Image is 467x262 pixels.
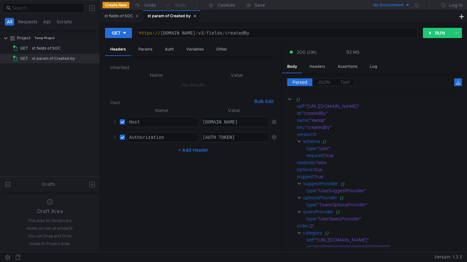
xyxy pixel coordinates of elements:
div: required [306,152,324,159]
div: "[URL][DOMAIN_NAME]" [305,103,453,110]
div: : [306,201,462,208]
button: Scripts [55,18,74,26]
button: Api [41,18,53,26]
div: key [297,124,304,131]
div: {} [325,229,454,236]
div: Temp Project [34,33,55,43]
span: Version: 1.3.3 [434,252,462,262]
span: Parsed [293,79,307,85]
div: Other [211,44,232,55]
div: Auth [160,44,179,55]
div: Body [282,61,302,73]
div: type [306,187,316,194]
div: st param of Created by [32,54,75,63]
div: Log [365,61,382,73]
div: 92 MS [346,49,360,55]
div: 0 [313,131,454,138]
div: st param of Created by [148,13,196,20]
div: {} [340,194,455,201]
div: order [297,222,308,229]
div: type [306,145,316,152]
div: self [306,236,314,243]
div: true [315,173,454,180]
div: false [317,159,454,166]
div: name [297,117,309,124]
button: Undo [129,0,161,10]
div: type [306,215,316,222]
div: suggest [297,173,314,180]
div: "createdBy" [302,110,453,117]
div: "UserSuggestProvider" [317,187,454,194]
th: Name [125,107,198,114]
div: : [297,159,462,166]
span: JSON [318,79,330,85]
div: version [297,131,312,138]
button: Create New [103,2,129,8]
div: "createdBy" [306,124,453,131]
div: {} [341,180,455,187]
div: Project [17,33,31,43]
div: self [297,103,304,110]
div: "user" [317,145,454,152]
div: : [306,243,462,250]
th: Value [197,71,276,79]
span: 200 (OK) [297,49,317,56]
div: suggestProvider [303,180,338,187]
span: Text [340,79,350,85]
button: + Add Header [176,146,211,154]
div: : [297,131,462,138]
div: : [297,166,462,173]
div: : [306,215,462,222]
div: optionsProvider [303,194,337,201]
div: "TeamOptionsProvider" [317,201,454,208]
button: GET [105,28,132,38]
div: type [306,201,316,208]
span: GET [20,44,28,53]
div: {} [323,138,454,145]
div: : [297,173,462,180]
div: Drafts [42,180,55,188]
div: "Автор" [310,117,454,124]
div: st fields of SOC [32,44,60,53]
div: options [297,166,313,173]
div: : [306,187,462,194]
div: true [314,166,454,173]
div: "[URL][DOMAIN_NAME]" [315,236,453,243]
div: "000000000000000000000001" [311,243,453,250]
div: Log In [449,1,463,9]
th: Value [198,107,269,114]
button: Bulk Edit [252,98,276,105]
div: 21 [310,222,454,229]
div: Assertions [333,61,363,73]
div: true [325,152,454,159]
div: : [306,236,462,243]
div: category [303,229,323,236]
div: GET [112,29,121,36]
div: queryProvider [303,208,333,215]
button: All [5,18,14,26]
div: : [306,152,462,159]
th: Name [115,71,197,79]
div: : [297,222,462,229]
div: id [306,243,310,250]
div: schema [303,138,320,145]
div: Params [133,44,157,55]
button: Requests [16,18,39,26]
div: Headers [105,44,131,56]
div: id [297,110,301,117]
div: : [297,124,462,131]
div: "UserQueryProvider" [317,215,454,222]
div: {} [336,208,455,215]
button: Redo [161,0,191,10]
div: Cookies [218,1,235,9]
h6: Own [110,99,252,107]
div: Save [255,3,265,7]
div: : [297,117,462,124]
button: RUN [423,28,451,38]
h6: Inherited [110,64,276,71]
div: Headers [304,61,330,73]
nz-embed-empty: No Results [182,82,205,88]
div: st fields of SOC [104,13,139,20]
div: Redo [175,1,186,9]
div: No Environment [373,2,404,8]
